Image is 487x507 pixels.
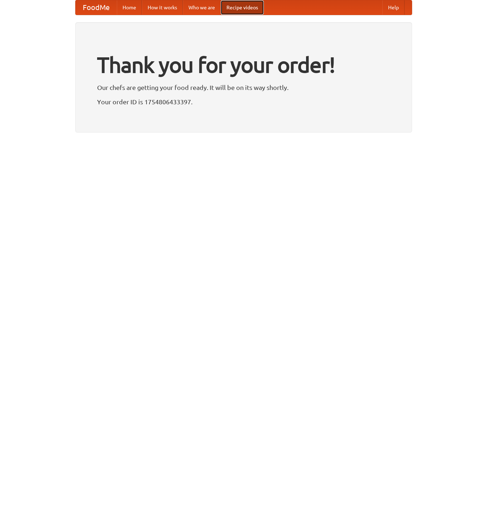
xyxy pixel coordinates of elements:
[221,0,264,15] a: Recipe videos
[382,0,405,15] a: Help
[76,0,117,15] a: FoodMe
[97,82,390,93] p: Our chefs are getting your food ready. It will be on its way shortly.
[117,0,142,15] a: Home
[142,0,183,15] a: How it works
[183,0,221,15] a: Who we are
[97,48,390,82] h1: Thank you for your order!
[97,96,390,107] p: Your order ID is 1754806433397.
